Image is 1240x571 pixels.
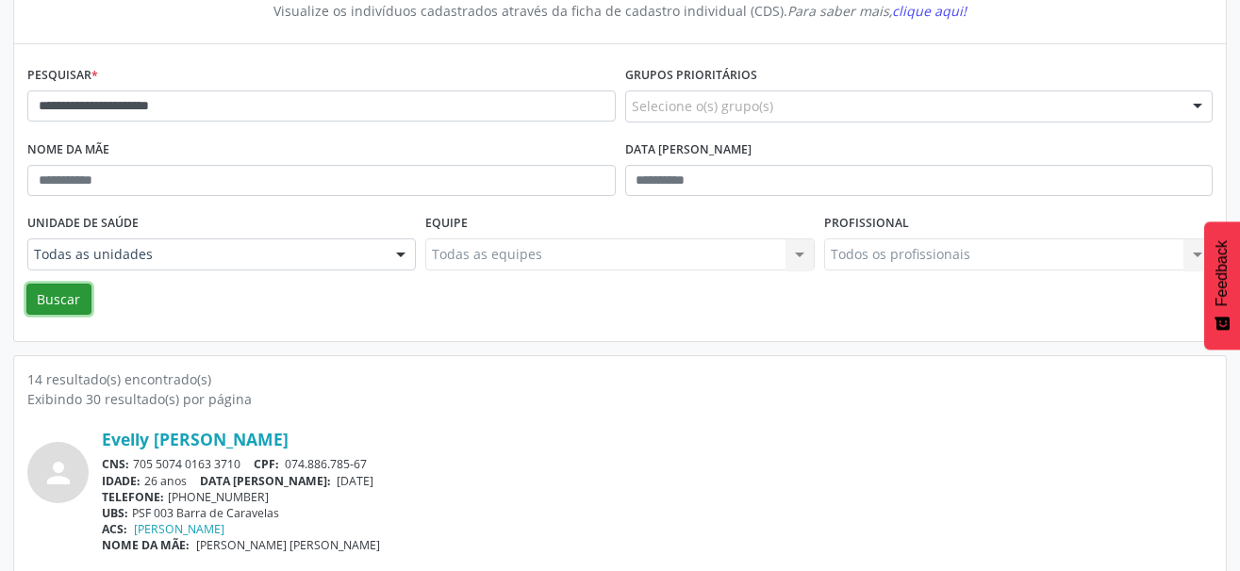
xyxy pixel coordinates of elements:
[102,429,289,449] a: Evelly [PERSON_NAME]
[102,473,141,489] span: IDADE:
[34,245,377,264] span: Todas as unidades
[27,209,139,238] label: Unidade de saúde
[27,369,1213,389] div: 14 resultado(s) encontrado(s)
[787,2,967,20] i: Para saber mais,
[254,456,279,472] span: CPF:
[102,456,1213,472] div: 705 5074 0163 3710
[892,2,967,20] span: clique aqui!
[27,136,109,165] label: Nome da mãe
[824,209,909,238] label: Profissional
[1214,240,1231,306] span: Feedback
[102,537,190,553] span: NOME DA MÃE:
[200,473,331,489] span: DATA [PERSON_NAME]:
[337,473,373,489] span: [DATE]
[102,521,127,537] span: ACS:
[102,489,164,505] span: TELEFONE:
[102,505,1213,521] div: PSF 003 Barra de Caravelas
[134,521,224,537] a: [PERSON_NAME]
[425,209,468,238] label: Equipe
[102,505,128,521] span: UBS:
[102,489,1213,505] div: [PHONE_NUMBER]
[102,456,129,472] span: CNS:
[27,61,98,90] label: Pesquisar
[1204,221,1240,350] button: Feedback - Mostrar pesquisa
[102,473,1213,489] div: 26 anos
[196,537,380,553] span: [PERSON_NAME] [PERSON_NAME]
[625,136,752,165] label: Data [PERSON_NAME]
[285,456,367,472] span: 074.886.785-67
[41,1,1199,21] div: Visualize os indivíduos cadastrados através da ficha de cadastro individual (CDS).
[632,96,773,116] span: Selecione o(s) grupo(s)
[26,284,91,316] button: Buscar
[27,389,1213,409] div: Exibindo 30 resultado(s) por página
[625,61,757,90] label: Grupos prioritários
[41,456,75,490] i: person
